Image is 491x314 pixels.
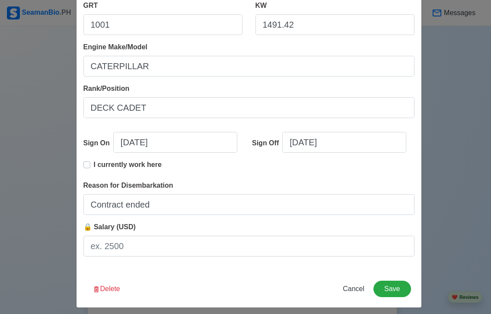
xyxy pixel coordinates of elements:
[83,14,242,35] input: 33922
[83,43,147,51] span: Engine Make/Model
[252,138,282,148] div: Sign Off
[83,97,414,118] input: Ex: Third Officer or 3/OFF
[83,2,98,9] span: GRT
[87,281,126,297] button: Delete
[373,281,411,297] button: Save
[83,223,136,231] span: 🔒 Salary (USD)
[83,194,414,215] input: Your reason for disembarkation...
[337,281,370,297] button: Cancel
[255,14,414,35] input: 8000
[83,85,130,92] span: Rank/Position
[255,2,267,9] span: KW
[343,285,364,292] span: Cancel
[83,138,113,148] div: Sign On
[83,182,173,189] span: Reason for Disembarkation
[83,236,414,256] input: ex. 2500
[94,160,162,170] p: I currently work here
[83,56,414,77] input: Ex. Man B&W MC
